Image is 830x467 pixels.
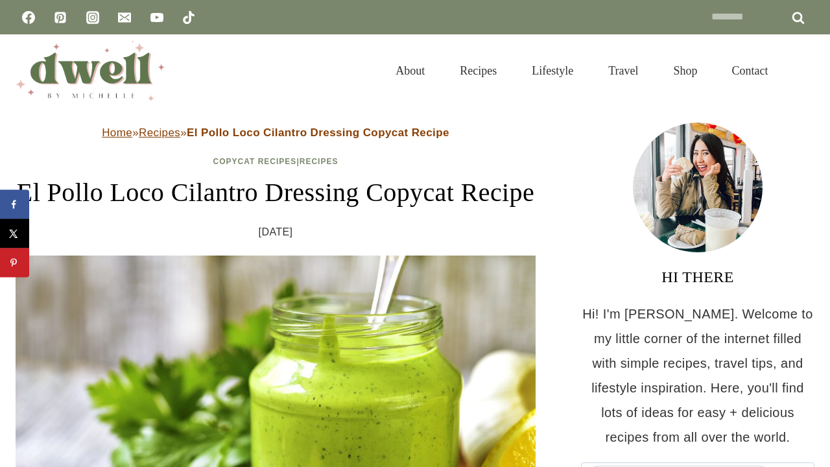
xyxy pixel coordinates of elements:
a: Home [102,126,132,139]
span: | [213,157,338,166]
a: Contact [715,48,786,93]
a: Travel [591,48,656,93]
a: Recipes [300,157,338,166]
nav: Primary Navigation [378,48,786,93]
strong: El Pollo Loco Cilantro Dressing Copycat Recipe [187,126,449,139]
span: » » [102,126,449,139]
a: Recipes [139,126,180,139]
a: Instagram [80,5,106,30]
time: [DATE] [259,222,293,242]
a: TikTok [176,5,202,30]
a: Pinterest [47,5,73,30]
a: Email [112,5,137,30]
h1: El Pollo Loco Cilantro Dressing Copycat Recipe [16,173,536,212]
img: DWELL by michelle [16,41,165,101]
button: View Search Form [792,60,814,82]
a: YouTube [144,5,170,30]
a: Recipes [442,48,514,93]
p: Hi! I'm [PERSON_NAME]. Welcome to my little corner of the internet filled with simple recipes, tr... [581,302,814,449]
h3: HI THERE [581,265,814,289]
a: Lifestyle [514,48,591,93]
a: Shop [656,48,715,93]
a: Copycat Recipes [213,157,297,166]
a: Facebook [16,5,41,30]
a: About [378,48,442,93]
